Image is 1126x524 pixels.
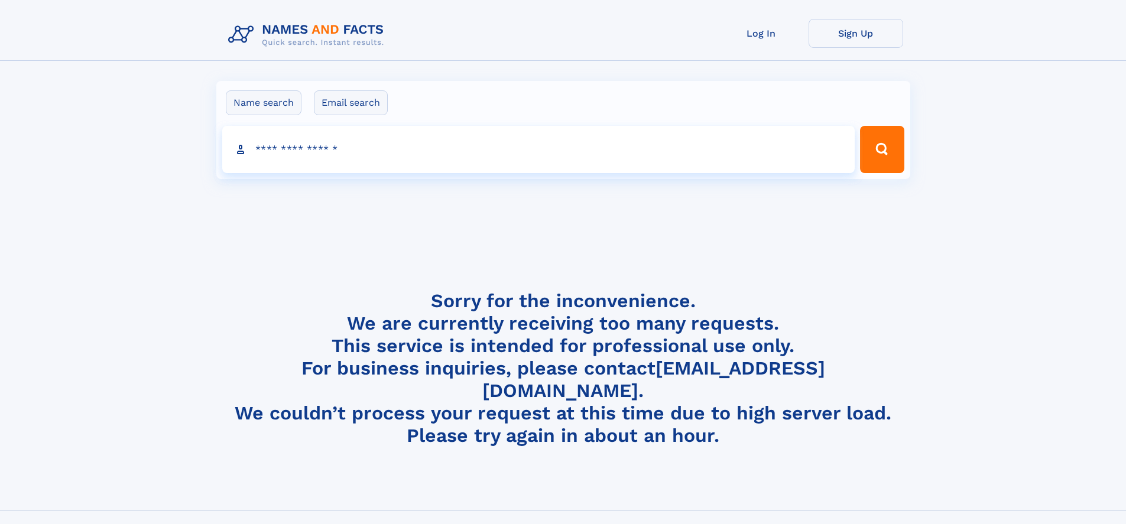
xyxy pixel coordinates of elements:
[226,90,301,115] label: Name search
[223,19,394,51] img: Logo Names and Facts
[222,126,855,173] input: search input
[482,357,825,402] a: [EMAIL_ADDRESS][DOMAIN_NAME]
[809,19,903,48] a: Sign Up
[860,126,904,173] button: Search Button
[714,19,809,48] a: Log In
[314,90,388,115] label: Email search
[223,289,903,447] h4: Sorry for the inconvenience. We are currently receiving too many requests. This service is intend...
